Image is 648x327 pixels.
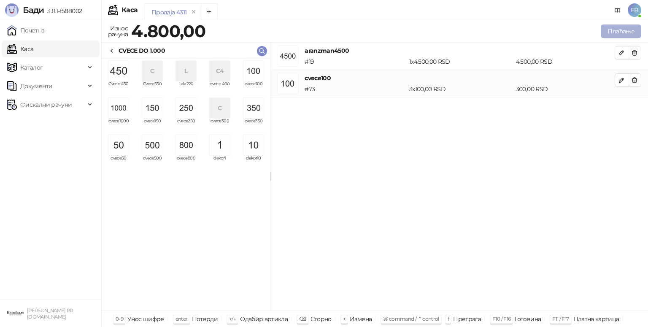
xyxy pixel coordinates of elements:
img: Slika [243,61,264,81]
img: Slika [142,135,162,155]
img: Slika [108,135,129,155]
span: Каталог [20,59,43,76]
div: Платна картица [573,313,619,324]
span: cvece350 [240,119,267,132]
img: Slika [176,98,196,118]
h4: aranzman4500 [305,46,615,55]
div: Измена [350,313,372,324]
div: C [210,98,230,118]
strong: 4.800,00 [131,21,205,41]
div: 3 x 100,00 RSD [408,84,514,94]
img: 64x64-companyLogo-0e2e8aaa-0bd2-431b-8613-6e3c65811325.png [7,305,24,322]
span: ↑/↓ [229,316,236,322]
span: + [343,316,346,322]
span: f [448,316,449,322]
div: Готовина [515,313,541,324]
span: cvece1000 [105,119,132,132]
button: Add tab [201,3,218,20]
img: Slika [210,135,230,155]
div: Продаја 4311 [151,8,186,17]
div: 300,00 RSD [514,84,616,94]
span: dekor1 [206,156,233,169]
span: cvece250 [173,119,200,132]
span: cvece50 [105,156,132,169]
img: Slika [142,98,162,118]
span: Фискални рачуни [20,96,72,113]
span: Cvece 450 [105,82,132,95]
div: grid [102,59,270,311]
span: cvece 400 [206,82,233,95]
img: Logo [5,3,19,17]
button: Плаћање [601,24,641,38]
img: Slika [243,98,264,118]
div: Потврди [192,313,218,324]
span: F11 / F17 [552,316,569,322]
img: Slika [108,61,129,81]
button: remove [188,8,199,16]
div: C [142,61,162,81]
div: CVECE DO 1.000 [119,46,165,55]
small: [PERSON_NAME] PR [DOMAIN_NAME] [27,308,73,320]
div: Одабир артикла [240,313,288,324]
div: # 19 [303,57,408,66]
img: Slika [243,135,264,155]
div: L [176,61,196,81]
img: Slika [108,98,129,118]
span: Документи [20,78,52,95]
span: Lala220 [173,82,200,95]
a: Документација [611,3,624,17]
div: Каса [121,7,138,14]
span: enter [175,316,188,322]
div: 1 x 4.500,00 RSD [408,57,514,66]
span: cvece100 [240,82,267,95]
span: cvece150 [139,119,166,132]
span: cvece300 [206,119,233,132]
span: ⌫ [299,316,306,322]
img: Slika [176,135,196,155]
span: EB [628,3,641,17]
span: 0-9 [116,316,123,322]
span: 3.11.1-f588002 [44,7,82,15]
a: Каса [7,41,33,57]
span: dekor10 [240,156,267,169]
span: cvece500 [139,156,166,169]
span: Бади [23,5,44,15]
h4: cvece100 [305,73,615,83]
div: Сторно [310,313,332,324]
div: Унос шифре [127,313,164,324]
div: 4.500,00 RSD [514,57,616,66]
span: Cvece550 [139,82,166,95]
a: Почетна [7,22,45,39]
div: # 73 [303,84,408,94]
div: C4 [210,61,230,81]
span: F10 / F16 [492,316,510,322]
div: Износ рачуна [106,23,130,40]
div: Претрага [453,313,481,324]
span: ⌘ command / ⌃ control [383,316,439,322]
span: cvece800 [173,156,200,169]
